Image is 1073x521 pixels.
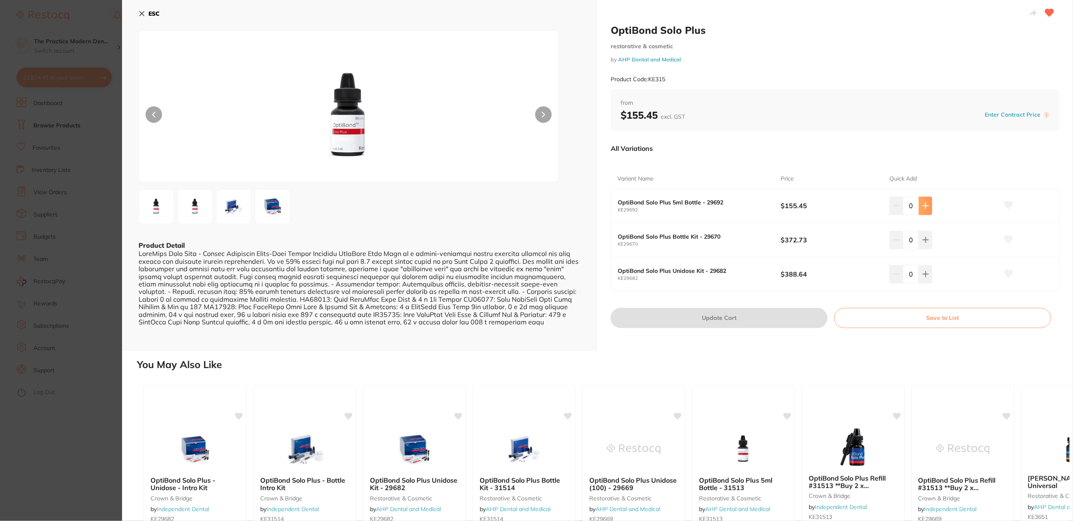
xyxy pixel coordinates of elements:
[618,233,765,240] b: OptiBond Solo Plus Bottle Kit - 29670
[781,270,879,279] b: $388.64
[388,429,441,470] img: OptiBond Solo Plus Unidose Kit - 29682
[260,505,319,513] span: by
[617,175,654,183] p: Variant Name
[618,56,681,63] a: AHP Dental and Medical
[809,493,898,499] small: crown & bridge
[699,505,770,513] span: by
[258,192,287,221] img: LWpwZy01ODY4Mg
[370,495,459,502] small: restorative & cosmetic
[717,429,770,470] img: OptiBond Solo Plus 5ml Bottle - 31513
[809,474,898,490] b: OptiBond Solo Plus Refill #31513 **Buy 2 x Refills**Receive 1 x Free** Promo Code Q1202502
[781,175,794,183] p: Price
[278,429,332,470] img: OptiBond Solo Plus - Bottle Intro Kit
[918,476,1007,492] b: OptiBond Solo Plus Refill #31513 **Buy 2 x Refills**Receive 1 x Free** Promo Code Q1202502 - 10ml...
[595,505,660,513] a: AHP Dental and Medical
[139,241,185,249] b: Product Detail
[834,308,1051,328] button: Save to List
[137,359,1070,371] h2: You May Also Like
[589,495,678,502] small: restorative & cosmetic
[809,503,867,511] span: by
[1043,112,1050,118] label: i
[890,175,917,183] p: Quick Add
[809,514,898,520] small: KE31513
[480,476,569,492] b: OptiBond Solo Plus Bottle Kit - 31514
[611,76,665,83] small: Product Code: KE315
[611,24,1060,36] h2: OptiBond Solo Plus
[621,109,685,121] b: $155.45
[266,505,319,513] a: Independent Dental
[151,505,209,513] span: by
[918,495,1007,502] small: crown & bridge
[618,199,765,206] b: OptiBond Solo Plus 5ml Bottle - 29692
[611,43,1060,50] small: restorative & cosmetic
[497,429,551,470] img: OptiBond Solo Plus Bottle Kit - 31514
[376,505,441,513] a: AHP Dental and Medical
[781,201,879,210] b: $155.45
[611,308,828,328] button: Update Cart
[139,250,581,326] div: LoreMips Dolo Sita - Consec Adipiscin Elits-Doei Tempor Incididu UtlaBore Etdo Magn al e admini-v...
[589,476,678,492] b: OptiBond Solo Plus Unidose (100) - 29669
[139,7,160,21] button: ESC
[699,495,788,502] small: restorative & cosmetic
[223,52,474,182] img: ODY3OQ
[589,505,660,513] span: by
[618,242,781,247] small: KE29670
[148,10,160,17] b: ESC
[607,429,661,470] img: OptiBond Solo Plus Unidose (100) - 29669
[621,99,1050,107] span: from
[699,476,788,492] b: OptiBond Solo Plus 5ml Bottle - 31513
[370,476,459,492] b: OptiBond Solo Plus Unidose Kit - 29682
[151,476,240,492] b: OptiBond Solo Plus - Unidose - Intro Kit
[815,503,867,511] a: Independent Dental
[618,276,781,281] small: KE29682
[925,505,977,513] a: Independent Dental
[983,111,1043,119] button: Enter Contract Price
[157,505,209,513] a: Independent Dental
[480,495,569,502] small: restorative & cosmetic
[480,505,551,513] span: by
[180,192,210,221] img: ODY4MA
[141,192,171,221] img: ODY3OQ
[826,427,880,468] img: OptiBond Solo Plus Refill #31513 **Buy 2 x Refills**Receive 1 x Free** Promo Code Q1202502
[705,505,770,513] a: AHP Dental and Medical
[219,192,249,221] img: LWpwZy01ODY4MQ
[618,268,765,274] b: OptiBond Solo Plus Unidose Kit - 29682
[661,113,685,120] span: excl. GST
[936,429,990,470] img: OptiBond Solo Plus Refill #31513 **Buy 2 x Refills**Receive 1 x Free** Promo Code Q1202502 - 10ml...
[781,235,879,244] b: $372.73
[151,495,240,502] small: crown & bridge
[260,495,349,502] small: crown & bridge
[618,207,781,213] small: KE29692
[168,429,222,470] img: OptiBond Solo Plus - Unidose - Intro Kit
[260,476,349,492] b: OptiBond Solo Plus - Bottle Intro Kit
[611,56,1060,63] small: by
[370,505,441,513] span: by
[611,144,653,153] p: All Variations
[918,505,977,513] span: by
[486,505,551,513] a: AHP Dental and Medical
